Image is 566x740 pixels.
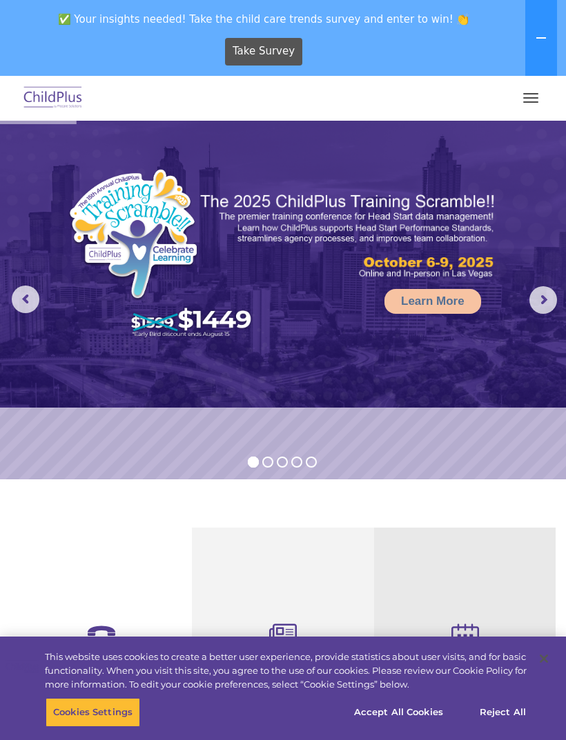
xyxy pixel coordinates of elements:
button: Cookies Settings [46,697,140,726]
button: Reject All [460,697,546,726]
div: This website uses cookies to create a better user experience, provide statistics about user visit... [45,650,527,691]
button: Close [529,643,559,674]
button: Accept All Cookies [347,697,451,726]
span: ✅ Your insights needed! Take the child care trends survey and enter to win! 👏 [6,6,523,32]
img: ChildPlus by Procare Solutions [21,82,86,114]
a: Take Survey [225,38,303,66]
a: Learn More [384,289,481,314]
span: Take Survey [233,39,295,63]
